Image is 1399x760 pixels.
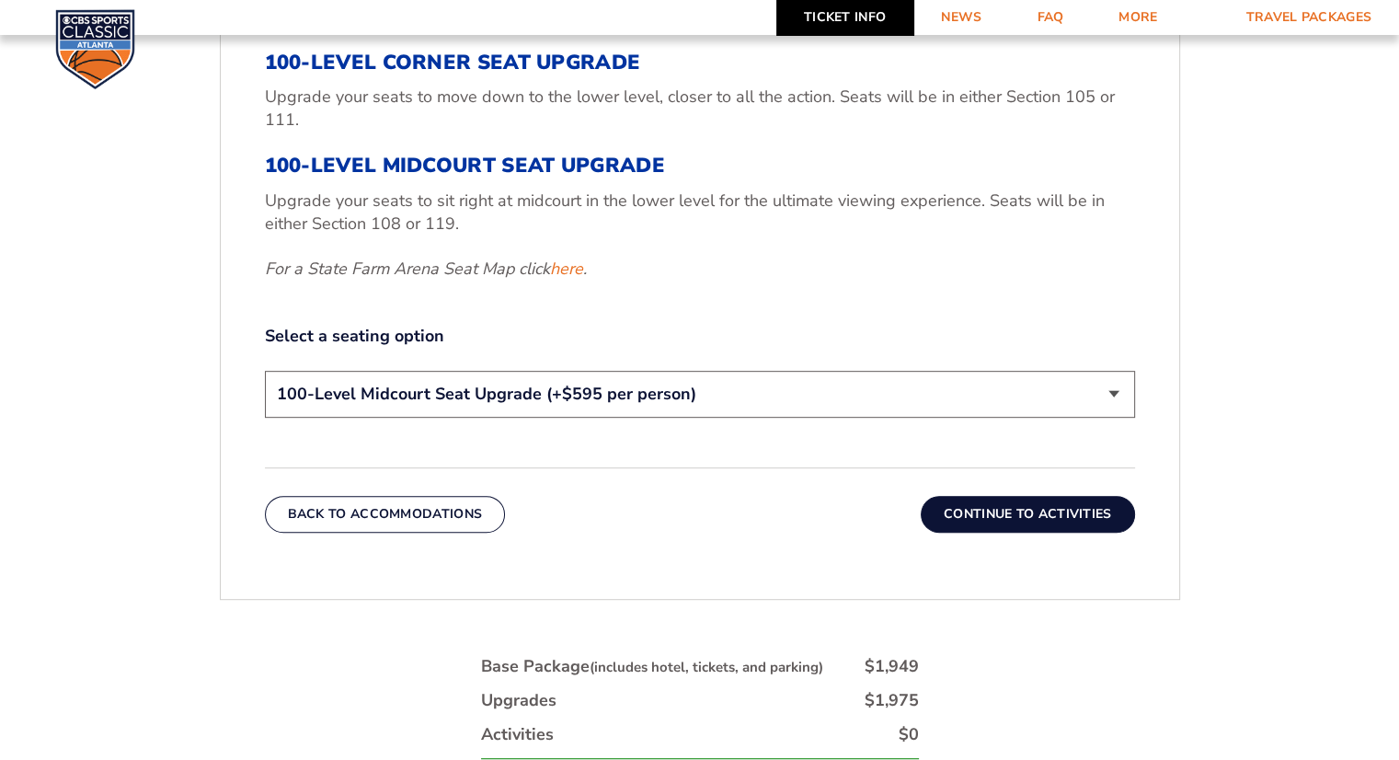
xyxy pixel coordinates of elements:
img: CBS Sports Classic [55,9,135,89]
h3: 100-Level Corner Seat Upgrade [265,51,1135,75]
div: Upgrades [481,689,556,712]
div: $0 [899,723,919,746]
div: Activities [481,723,554,746]
div: Base Package [481,655,823,678]
em: For a State Farm Arena Seat Map click . [265,258,587,280]
div: $1,975 [865,689,919,712]
div: $1,949 [865,655,919,678]
label: Select a seating option [265,325,1135,348]
a: here [550,258,583,281]
h3: 100-Level Midcourt Seat Upgrade [265,154,1135,178]
p: Upgrade your seats to move down to the lower level, closer to all the action. Seats will be in ei... [265,86,1135,132]
button: Back To Accommodations [265,496,506,533]
p: Upgrade your seats to sit right at midcourt in the lower level for the ultimate viewing experienc... [265,190,1135,236]
small: (includes hotel, tickets, and parking) [590,658,823,676]
button: Continue To Activities [921,496,1135,533]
